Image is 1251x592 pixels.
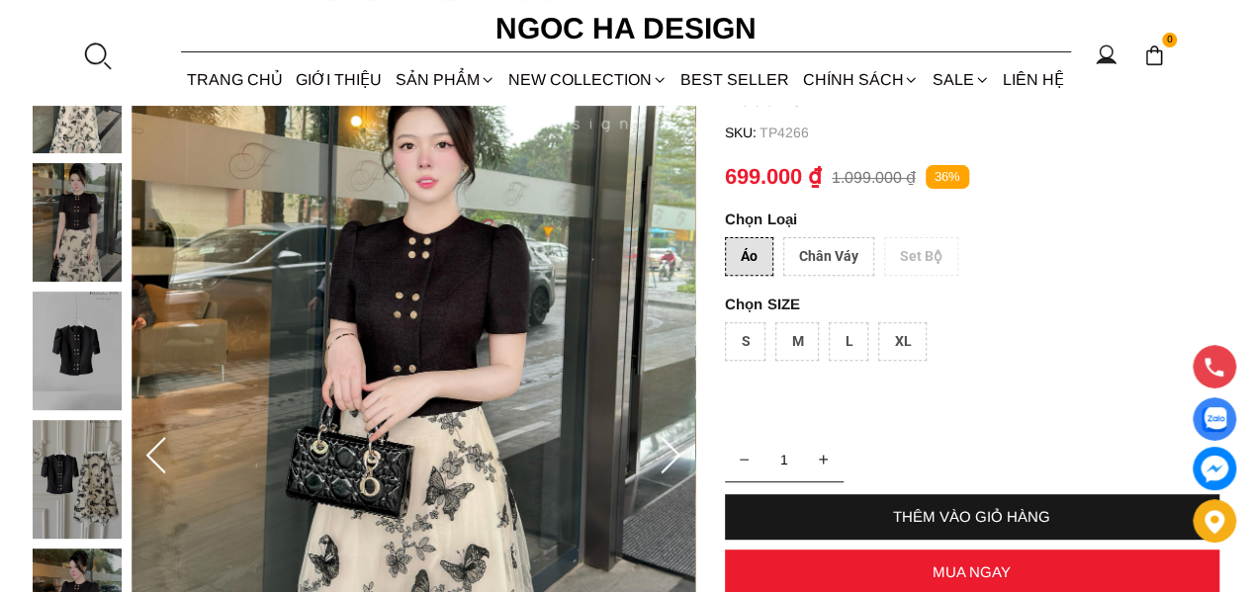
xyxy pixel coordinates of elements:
a: TRANG CHỦ [181,53,290,106]
div: Chính sách [796,53,926,106]
img: Bella Set_ Áo Vest Dáng Lửng Cúc Đồng, Chân Váy Họa Tiết Bướm A990+CV121_mini_3 [33,420,122,539]
p: 1.099.000 ₫ [832,168,916,187]
span: 0 [1162,33,1178,48]
div: S [725,322,765,361]
div: THÊM VÀO GIỎ HÀNG [725,508,1219,525]
img: Bella Set_ Áo Vest Dáng Lửng Cúc Đồng, Chân Váy Họa Tiết Bướm A990+CV121_mini_1 [33,163,122,282]
div: L [829,322,868,361]
div: XL [878,322,927,361]
div: MUA NGAY [725,563,1219,580]
div: Chân Váy [783,237,874,276]
img: Bella Set_ Áo Vest Dáng Lửng Cúc Đồng, Chân Váy Họa Tiết Bướm A990+CV121_mini_2 [33,292,122,410]
p: TP4266 [760,125,1219,140]
a: NEW COLLECTION [501,53,673,106]
a: BEST SELLER [674,53,796,106]
a: messenger [1193,447,1236,490]
h6: SKU: [725,125,760,140]
a: Display image [1193,397,1236,441]
div: Áo [725,237,773,276]
a: GIỚI THIỆU [290,53,389,106]
a: LIÊN HỆ [996,53,1070,106]
img: Display image [1202,407,1226,432]
div: SẢN PHẨM [389,53,501,106]
p: 36% [926,165,969,190]
a: Ngoc Ha Design [478,5,774,52]
p: Loại [725,211,1164,227]
p: SIZE [725,296,1219,312]
a: SALE [926,53,996,106]
input: Quantity input [725,440,844,479]
p: 699.000 ₫ [725,164,822,190]
div: M [775,322,819,361]
img: img-CART-ICON-ksit0nf1 [1143,44,1165,66]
